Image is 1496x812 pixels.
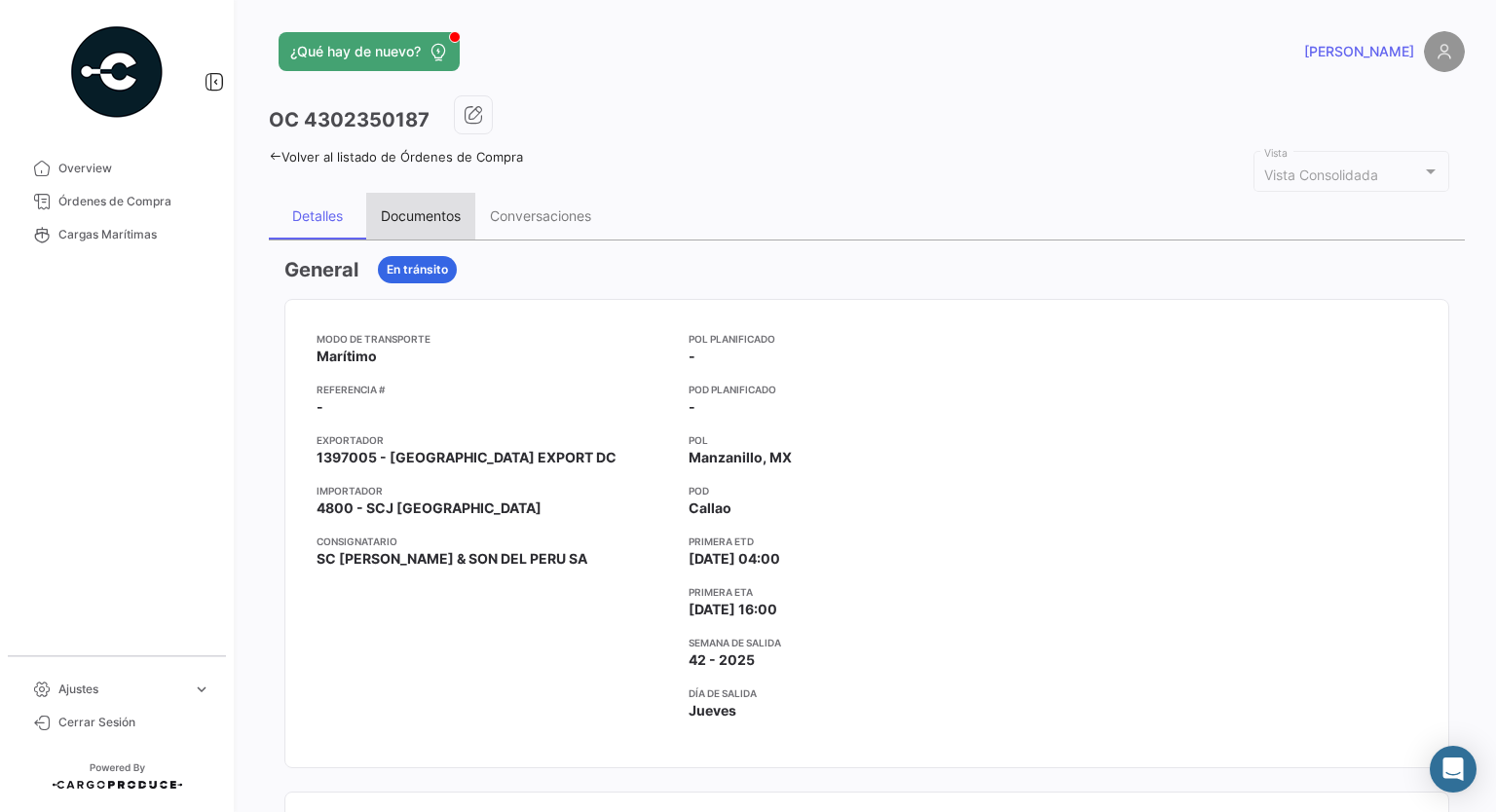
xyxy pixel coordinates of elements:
a: Volver al listado de Órdenes de Compra [269,149,523,165]
div: Documentos [381,207,461,224]
h3: OC 4302350187 [269,106,430,133]
span: Órdenes de Compra [58,193,210,210]
app-card-info-title: POD [689,483,1045,498]
div: Open Intercom Messenger [1430,746,1477,793]
h3: General [284,256,358,283]
app-card-info-title: POL Planificado [689,331,1045,347]
span: Cargas Marítimas [58,226,210,243]
mat-select-trigger: Vista Consolidada [1264,166,1378,183]
span: Overview [58,160,210,177]
app-card-info-title: Primera ETA [689,584,1045,600]
app-card-info-title: Primera ETD [689,534,1045,549]
a: Órdenes de Compra [16,185,218,218]
span: expand_more [193,681,210,698]
span: 42 - 2025 [689,650,755,670]
button: ¿Qué hay de nuevo? [279,32,460,71]
app-card-info-title: Modo de Transporte [317,331,673,347]
span: Manzanillo, MX [689,448,792,467]
app-card-info-title: Semana de Salida [689,635,1045,650]
app-card-info-title: Exportador [317,432,673,448]
a: Cargas Marítimas [16,218,218,251]
div: Detalles [292,207,343,224]
app-card-info-title: Referencia # [317,382,673,397]
span: SC [PERSON_NAME] & SON DEL PERU SA [317,549,587,569]
app-card-info-title: POD Planificado [689,382,1045,397]
span: [DATE] 04:00 [689,549,780,569]
span: En tránsito [387,261,448,278]
span: - [317,397,323,417]
app-card-info-title: Día de Salida [689,685,1045,701]
a: Overview [16,152,218,185]
app-card-info-title: POL [689,432,1045,448]
span: Ajustes [58,681,185,698]
img: powered-by.png [68,23,166,121]
span: Cerrar Sesión [58,714,210,731]
span: ¿Qué hay de nuevo? [290,42,421,61]
span: [PERSON_NAME] [1304,42,1414,61]
span: Marítimo [317,347,377,366]
span: 4800 - SCJ [GEOGRAPHIC_DATA] [317,498,542,518]
span: Jueves [689,701,736,720]
img: placeholder-user.png [1424,31,1465,72]
app-card-info-title: Consignatario [317,534,673,549]
span: - [689,347,695,366]
span: Callao [689,498,731,518]
span: 1397005 - [GEOGRAPHIC_DATA] EXPORT DC [317,448,617,467]
div: Conversaciones [490,207,591,224]
span: - [689,397,695,417]
span: [DATE] 16:00 [689,600,777,619]
app-card-info-title: Importador [317,483,673,498]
